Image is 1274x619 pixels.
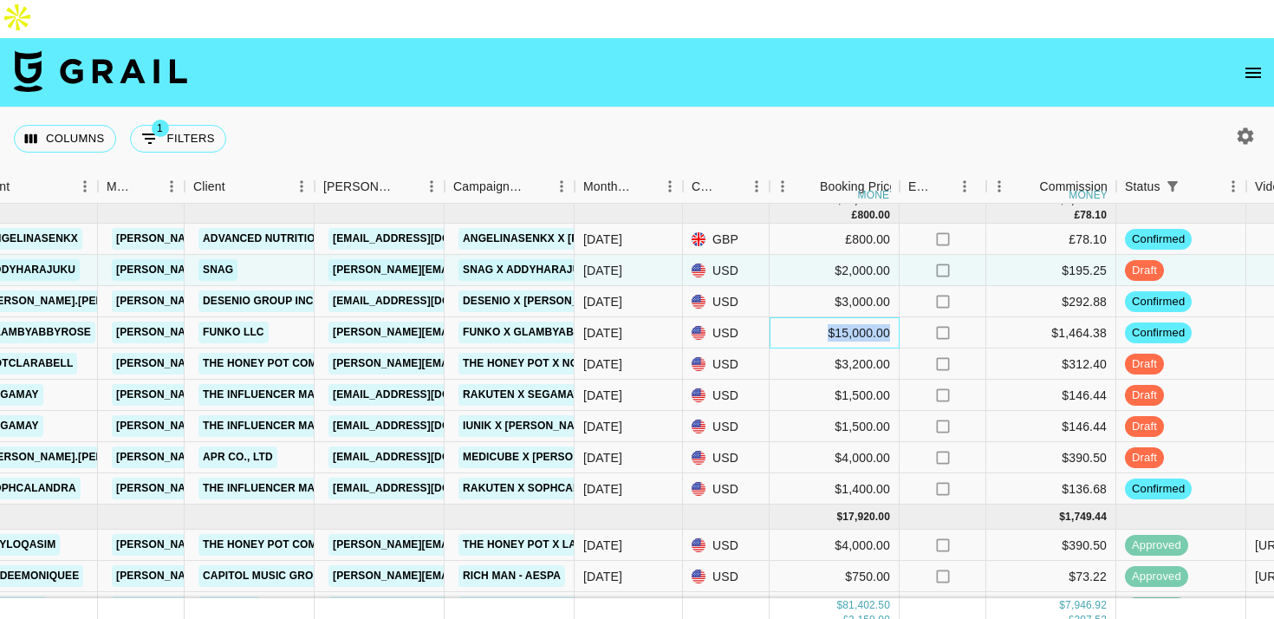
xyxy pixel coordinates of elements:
div: £800.00 [770,224,900,255]
div: Client [185,170,315,204]
a: [PERSON_NAME][EMAIL_ADDRESS][DOMAIN_NAME] [112,259,394,281]
a: [PERSON_NAME][EMAIL_ADDRESS][DOMAIN_NAME] [112,353,394,375]
img: Grail Talent [14,50,187,92]
div: Oct '25 [583,387,622,404]
div: $195.25 [986,255,1116,286]
div: 78.10 [1080,208,1107,223]
button: Sort [633,174,657,199]
button: Sort [933,174,957,199]
div: £ [1074,208,1080,223]
div: $ [836,510,842,525]
a: The Influencer Marketing Factory [198,384,419,406]
div: Sep '25 [583,537,622,554]
a: Capitol Music Group [198,565,332,587]
button: Show filters [1160,174,1185,199]
span: 1 [152,120,169,137]
a: The Influencer Marketing Factory [198,415,419,437]
a: Medicube x [PERSON_NAME].[PERSON_NAME].bell [458,446,748,468]
div: $146.44 [986,411,1116,442]
div: Currency [683,170,770,204]
div: GBP [683,224,770,255]
a: [PERSON_NAME][EMAIL_ADDRESS][DOMAIN_NAME] [328,259,611,281]
div: Commission [1039,170,1108,204]
a: TIMEPHORIA x manixbby [458,596,603,618]
div: $1,500.00 [770,380,900,411]
div: $146.44 [986,380,1116,411]
div: Month Due [583,170,633,204]
span: approved [1125,538,1188,554]
a: Rakuten x sophcalandra [458,478,622,499]
button: Menu [770,173,796,199]
button: Sort [1015,174,1039,199]
div: USD [683,286,770,317]
div: 81,402.50 [842,599,890,614]
div: Status [1125,170,1160,204]
div: [PERSON_NAME] [323,170,394,204]
div: $3,200.00 [770,349,900,380]
div: Campaign (Type) [453,170,524,204]
span: draft [1125,356,1164,373]
span: draft [1125,419,1164,435]
div: Expenses: Remove Commission? [908,170,933,204]
a: Funko LLC [198,322,269,343]
div: Oct '25 [583,449,622,466]
div: Oct '25 [583,355,622,373]
div: USD [683,442,770,473]
a: The Honey Pot x Layloqasim [458,534,636,556]
a: The Honey Pot Company [198,534,350,556]
a: [PERSON_NAME][EMAIL_ADDRESS][DOMAIN_NAME] [112,446,394,468]
a: [EMAIL_ADDRESS][DOMAIN_NAME] [328,478,523,499]
div: Expenses: Remove Commission? [900,170,986,204]
a: [PERSON_NAME][EMAIL_ADDRESS][DOMAIN_NAME] [112,384,394,406]
a: [PERSON_NAME][EMAIL_ADDRESS][DOMAIN_NAME] [328,565,611,587]
span: draft [1125,263,1164,279]
button: Menu [549,173,575,199]
div: $390.50 [986,530,1116,561]
a: Desenio Group Inc. [198,290,321,312]
a: Snag [198,259,237,281]
span: confirmed [1125,325,1192,342]
a: [PERSON_NAME][EMAIL_ADDRESS][DOMAIN_NAME] [112,415,394,437]
a: [EMAIL_ADDRESS][DOMAIN_NAME] [328,384,523,406]
div: 800.00 [857,208,890,223]
div: Oct '25 [583,418,622,435]
button: Sort [10,174,34,199]
button: Sort [225,174,250,199]
span: draft [1125,388,1164,404]
div: USD [683,473,770,505]
div: $136.68 [986,473,1116,505]
a: Desenio x [PERSON_NAME].[PERSON_NAME].bell [458,290,739,312]
div: Sep '25 [583,568,622,585]
a: [PERSON_NAME][EMAIL_ADDRESS][DOMAIN_NAME] [112,478,394,499]
div: Oct '25 [583,480,622,498]
a: APR Co., Ltd [198,446,277,468]
div: $4,000.00 [770,530,900,561]
button: Menu [657,173,683,199]
div: 1 active filter [1160,174,1185,199]
a: The Honey Pot x Notclarabell [458,353,653,375]
div: 1,749.44 [1065,510,1107,525]
div: USD [683,411,770,442]
a: The Influencer Marketing Factory [198,478,419,499]
div: USD [683,530,770,561]
div: USD [683,317,770,349]
a: [EMAIL_ADDRESS][DOMAIN_NAME] [328,446,523,468]
div: Oct '25 [583,231,622,248]
a: [PERSON_NAME][EMAIL_ADDRESS][DOMAIN_NAME] [328,534,611,556]
a: [EMAIL_ADDRESS][DOMAIN_NAME] [328,415,523,437]
button: Menu [159,173,185,199]
button: Menu [952,173,978,199]
div: Booker [315,170,445,204]
button: Menu [744,173,770,199]
button: Show filters [130,125,226,153]
a: Rakuten x Segamay [458,384,584,406]
div: USD [683,561,770,592]
button: Sort [796,174,820,199]
div: 7,946.92 [1065,599,1107,614]
a: SKINTIFIC [198,596,259,618]
a: [PERSON_NAME][EMAIL_ADDRESS][DOMAIN_NAME] [112,322,394,343]
div: Manager [107,170,134,204]
div: Month Due [575,170,683,204]
button: Sort [134,174,159,199]
div: $2,000.00 [770,255,900,286]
